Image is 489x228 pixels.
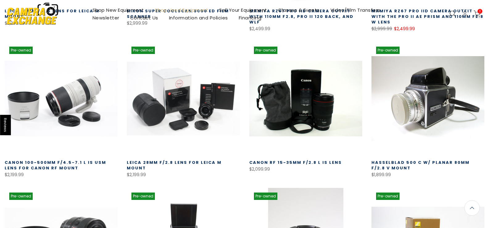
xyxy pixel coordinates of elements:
[464,200,480,216] a: Back to the top
[249,25,362,33] div: $2,499.99
[371,160,470,171] a: Hasselblad 500 C w/ Planar 80mm f/2.8 V Mount
[5,171,118,179] div: $2,199.99
[474,10,480,17] a: 0
[272,6,325,14] a: Classes & Events
[87,14,125,22] a: Newsletter
[214,6,273,14] a: Sell Your Equipment
[478,9,482,14] span: 0
[325,6,386,14] a: Video/Film Transfers
[125,14,164,22] a: Contact Us
[164,14,233,22] a: Information and Policies
[127,171,240,179] div: $2,199.99
[249,160,342,165] a: Canon RF 15-35mm F/2.8 L IS Lens
[371,171,484,179] div: $1,899.99
[233,14,267,22] a: Financing
[87,6,149,14] a: Shop New Equipment
[371,26,392,32] del: $2,999.99
[249,165,362,173] div: $2,099.99
[5,160,106,171] a: Canon 100-500mm f/4.5-7.1 L IS USM Lens for Canon RF Mount
[149,6,214,14] a: Shop Used Equipment
[127,160,222,171] a: Leica 28mm f/2.8 Lens for Leica M Mount
[394,25,415,33] ins: $2,499.99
